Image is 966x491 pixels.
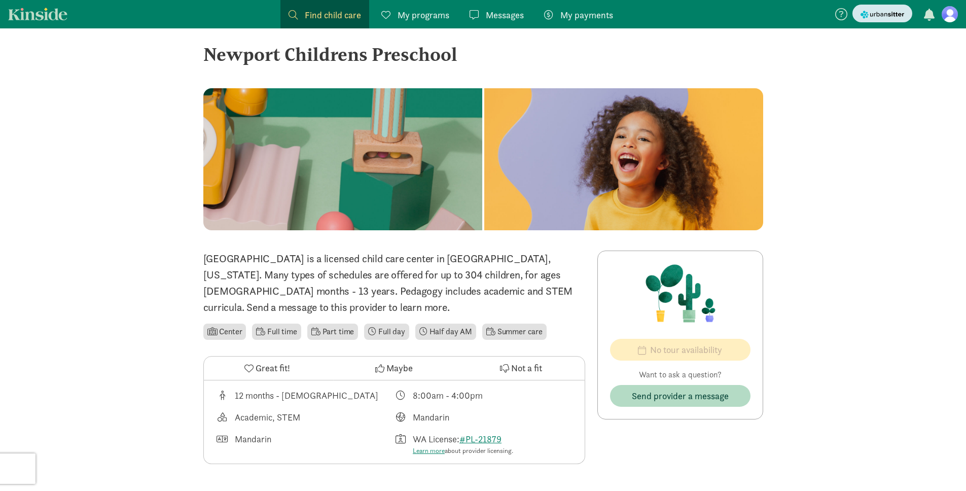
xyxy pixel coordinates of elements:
div: 12 months - [DEMOGRAPHIC_DATA] [235,389,378,402]
p: Want to ask a question? [610,369,750,381]
img: urbansitter_logo_small.svg [861,9,904,20]
span: My programs [398,8,449,22]
div: License number [394,432,573,456]
div: This provider's education philosophy [216,410,395,424]
div: Languages taught [394,410,573,424]
div: Mandarin [235,432,271,456]
button: No tour availability [610,339,750,361]
span: Maybe [386,361,413,375]
button: Great fit! [204,357,331,380]
div: about provider licensing. [413,446,513,456]
span: Messages [486,8,524,22]
span: My payments [560,8,613,22]
li: Half day AM [415,324,476,340]
a: Learn more [413,446,445,455]
div: Newport Childrens Preschool [203,41,763,68]
div: Class schedule [394,389,573,402]
div: WA License: [413,432,513,456]
div: Mandarin [413,410,449,424]
li: Summer care [482,324,547,340]
button: Send provider a message [610,385,750,407]
span: Great fit! [256,361,290,375]
div: Languages spoken [216,432,395,456]
span: Send provider a message [632,389,729,403]
button: Not a fit [457,357,584,380]
p: [GEOGRAPHIC_DATA] is a licensed child care center in [GEOGRAPHIC_DATA], [US_STATE]. Many types of... [203,251,585,315]
span: Find child care [305,8,361,22]
li: Center [203,324,246,340]
li: Full time [252,324,301,340]
a: #PL-21879 [459,433,502,445]
span: Not a fit [511,361,542,375]
li: Part time [307,324,358,340]
div: Age range for children that this provider cares for [216,389,395,402]
li: Full day [364,324,409,340]
a: Kinside [8,8,67,20]
div: Academic, STEM [235,410,300,424]
button: Maybe [331,357,457,380]
span: No tour availability [650,343,722,357]
div: 8:00am - 4:00pm [413,389,483,402]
